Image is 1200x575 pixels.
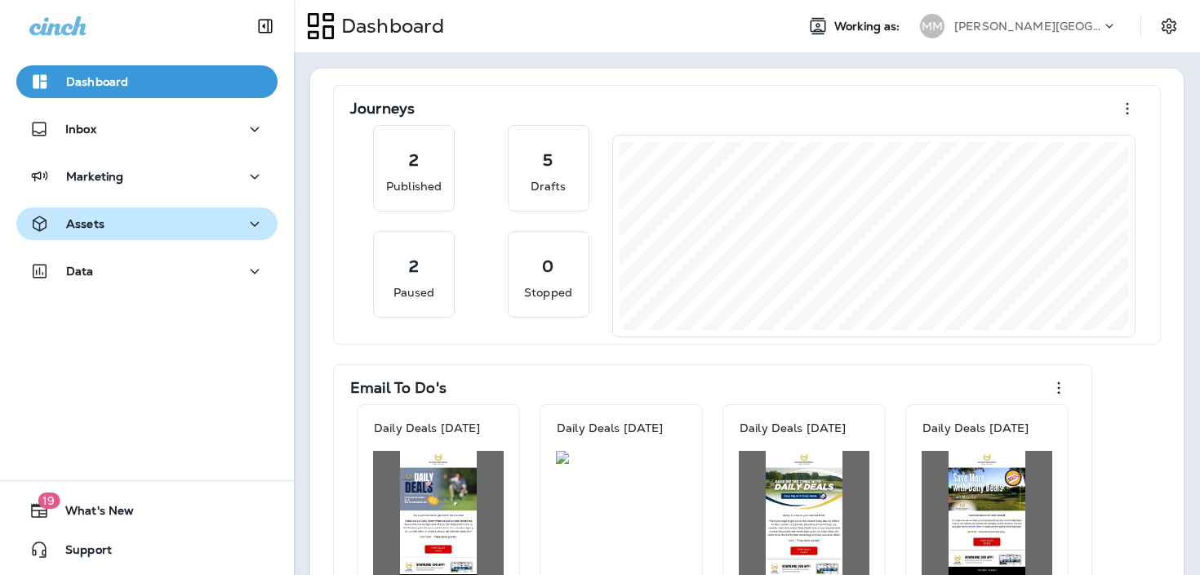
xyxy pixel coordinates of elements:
button: Marketing [16,160,278,193]
p: Inbox [65,123,96,136]
p: 2 [409,152,419,168]
p: Daily Deals [DATE] [374,421,481,435]
button: Collapse Sidebar [242,10,288,42]
button: Settings [1154,11,1184,41]
p: Data [66,265,94,278]
p: Dashboard [66,75,128,88]
p: Email To Do's [350,380,447,396]
p: Drafts [531,178,567,194]
p: Dashboard [335,14,444,38]
p: Daily Deals [DATE] [740,421,847,435]
button: Support [16,533,278,566]
span: Support [49,543,112,563]
span: What's New [49,504,134,524]
button: Inbox [16,113,278,145]
p: Daily Deals [DATE] [557,421,664,435]
p: 0 [542,258,553,274]
div: MM [920,14,944,38]
p: Daily Deals [DATE] [922,421,1029,435]
p: 5 [543,152,553,168]
p: Assets [66,217,104,230]
p: Stopped [524,284,572,301]
button: Assets [16,207,278,240]
span: Working as: [834,20,904,33]
p: Marketing [66,170,123,183]
p: [PERSON_NAME][GEOGRAPHIC_DATA] [954,20,1101,33]
button: 19What's New [16,494,278,527]
button: Dashboard [16,65,278,98]
p: Paused [393,284,435,301]
button: Data [16,255,278,287]
p: 2 [409,258,419,274]
p: Published [386,178,442,194]
p: Journeys [350,100,415,117]
img: d4c64f3f-cce7-4f8b-8877-b649bf109585.jpg [556,451,687,464]
span: 19 [38,493,60,509]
